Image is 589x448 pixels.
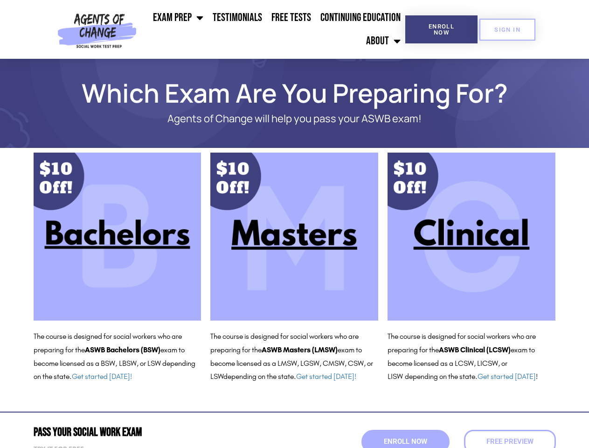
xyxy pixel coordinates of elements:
[34,330,201,384] p: The course is designed for social workers who are preparing for the exam to become licensed as a ...
[72,372,132,381] a: Get started [DATE]!
[475,372,538,381] span: . !
[479,19,535,41] a: SIGN IN
[478,372,536,381] a: Get started [DATE]
[148,6,208,29] a: Exam Prep
[420,23,463,35] span: Enroll Now
[296,372,356,381] a: Get started [DATE]!
[439,345,511,354] b: ASWB Clinical (LCSW)
[210,330,378,384] p: The course is designed for social workers who are preparing for the exam to become licensed as a ...
[66,113,523,125] p: Agents of Change will help you pass your ASWB exam!
[223,372,356,381] span: depending on the state.
[29,82,561,104] h1: Which Exam Are You Preparing For?
[405,15,478,43] a: Enroll Now
[494,27,520,33] span: SIGN IN
[34,427,290,438] h2: Pass Your Social Work Exam
[486,438,534,445] span: Free Preview
[262,345,338,354] b: ASWB Masters (LMSW)
[316,6,405,29] a: Continuing Education
[140,6,405,53] nav: Menu
[405,372,475,381] span: depending on the state
[208,6,267,29] a: Testimonials
[388,330,555,384] p: The course is designed for social workers who are preparing for the exam to become licensed as a ...
[384,438,427,445] span: Enroll Now
[361,29,405,53] a: About
[267,6,316,29] a: Free Tests
[85,345,160,354] b: ASWB Bachelors (BSW)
